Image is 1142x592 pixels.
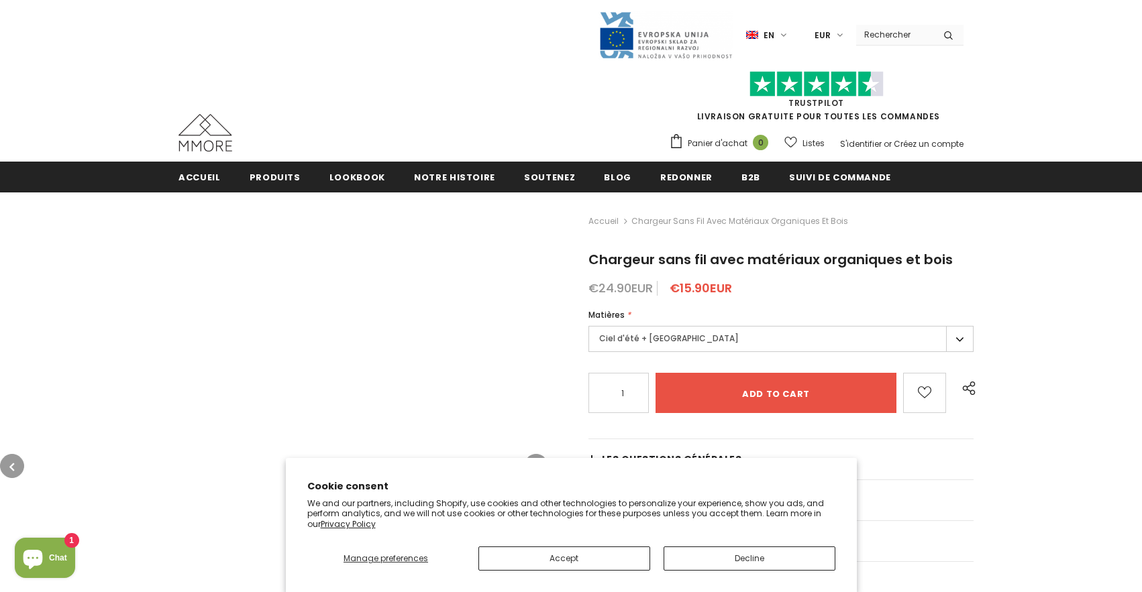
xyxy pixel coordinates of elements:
span: Redonner [660,171,713,184]
span: Chargeur sans fil avec matériaux organiques et bois [631,213,848,229]
span: LIVRAISON GRATUITE POUR TOUTES LES COMMANDES [669,77,964,122]
a: Notre histoire [414,162,495,192]
a: Lookbook [329,162,385,192]
a: TrustPilot [788,97,844,109]
span: Suivi de commande [789,171,891,184]
span: B2B [741,171,760,184]
span: or [884,138,892,150]
a: soutenez [524,162,575,192]
a: B2B [741,162,760,192]
span: Accueil [178,171,221,184]
span: €24.90EUR [588,280,653,296]
p: We and our partners, including Shopify, use cookies and other technologies to personalize your ex... [307,498,835,530]
a: Blog [604,162,631,192]
inbox-online-store-chat: Shopify online store chat [11,538,79,581]
a: Les questions générales [588,439,974,479]
img: Javni Razpis [599,11,733,60]
a: Panier d'achat 0 [669,133,775,154]
a: Accueil [588,213,619,229]
span: Blog [604,171,631,184]
span: 0 [753,135,768,150]
a: Accueil [178,162,221,192]
input: Search Site [856,25,933,44]
span: EUR [815,29,831,42]
input: Add to cart [656,373,896,413]
span: Manage preferences [344,552,428,564]
span: Les questions générales [602,453,742,466]
a: Javni Razpis [599,29,733,40]
span: Listes [802,137,825,150]
span: Panier d'achat [688,137,747,150]
label: Ciel d'été + [GEOGRAPHIC_DATA] [588,326,974,352]
a: Suivi de commande [789,162,891,192]
a: Produits [250,162,301,192]
span: soutenez [524,171,575,184]
a: S'identifier [840,138,882,150]
span: Produits [250,171,301,184]
span: Lookbook [329,171,385,184]
span: en [764,29,774,42]
span: Notre histoire [414,171,495,184]
a: Redonner [660,162,713,192]
a: Privacy Policy [321,518,376,530]
img: Faites confiance aux étoiles pilotes [749,71,884,97]
span: Matières [588,309,625,320]
span: Chargeur sans fil avec matériaux organiques et bois [588,250,953,269]
a: Créez un compte [894,138,964,150]
button: Manage preferences [307,546,464,571]
img: Cas MMORE [178,114,232,152]
button: Decline [664,546,835,571]
button: Accept [478,546,650,571]
span: €15.90EUR [670,280,732,296]
a: Listes [784,131,825,155]
h2: Cookie consent [307,479,835,493]
img: i-lang-1.png [746,29,758,41]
